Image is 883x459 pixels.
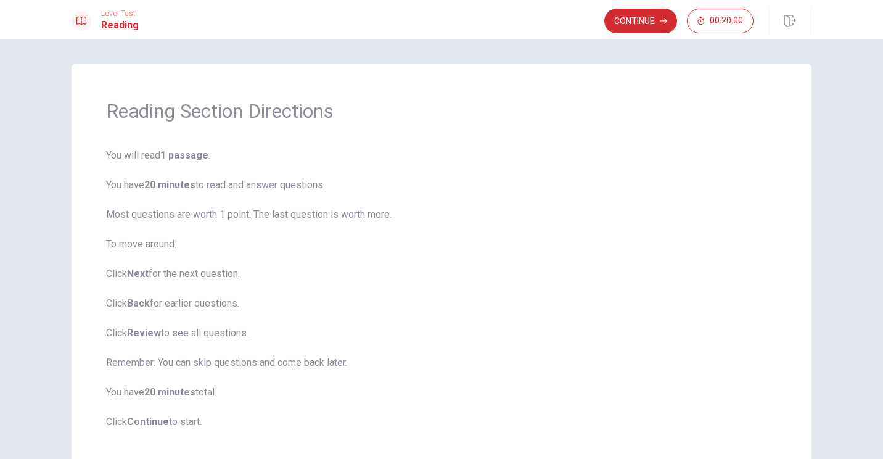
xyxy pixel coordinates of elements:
[127,297,150,309] b: Back
[127,268,149,279] b: Next
[127,327,161,339] b: Review
[710,16,743,26] span: 00:20:00
[604,9,677,33] button: Continue
[160,149,208,161] b: 1 passage
[106,99,777,123] h1: Reading Section Directions
[106,148,777,429] span: You will read . You have to read and answer questions. Most questions are worth 1 point. The last...
[101,18,139,33] h1: Reading
[101,9,139,18] span: Level Test
[144,179,195,191] b: 20 minutes
[127,416,169,428] b: Continue
[687,9,754,33] button: 00:20:00
[144,386,195,398] b: 20 minutes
